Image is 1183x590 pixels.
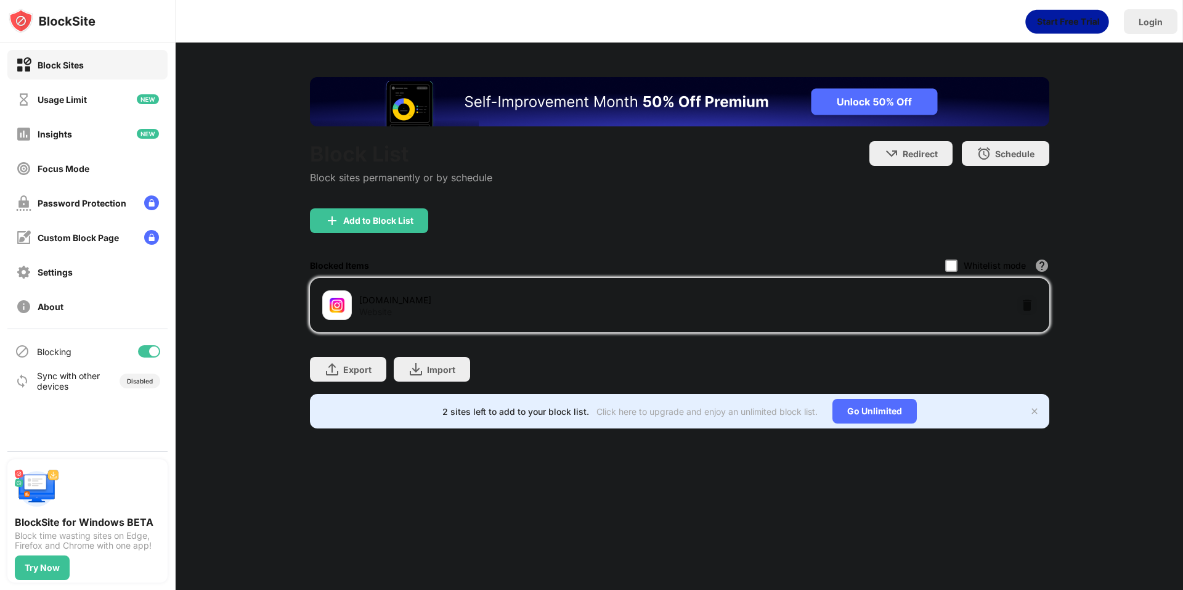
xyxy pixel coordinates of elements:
div: Custom Block Page [38,232,119,243]
img: new-icon.svg [137,94,159,104]
div: Redirect [903,149,938,159]
img: logo-blocksite.svg [9,9,96,33]
div: Whitelist mode [964,260,1026,271]
img: lock-menu.svg [144,230,159,245]
img: push-desktop.svg [15,467,59,511]
div: Usage Limit [38,94,87,105]
img: time-usage-off.svg [16,92,31,107]
img: insights-off.svg [16,126,31,142]
iframe: Banner [310,77,1049,126]
div: BlockSite for Windows BETA [15,516,160,528]
img: blocking-icon.svg [15,344,30,359]
div: Block time wasting sites on Edge, Firefox and Chrome with one app! [15,531,160,551]
img: focus-off.svg [16,161,31,176]
img: settings-off.svg [16,264,31,280]
div: Try Now [25,563,60,573]
div: Focus Mode [38,163,89,174]
div: Blocked Items [310,260,369,271]
div: Disabled [127,377,153,385]
div: Password Protection [38,198,126,208]
div: Import [427,364,455,375]
img: new-icon.svg [137,129,159,139]
div: Insights [38,129,72,139]
div: Click here to upgrade and enjoy an unlimited block list. [596,406,818,417]
div: Login [1139,17,1163,27]
img: sync-icon.svg [15,374,30,388]
div: Settings [38,267,73,277]
div: Go Unlimited [832,399,917,424]
img: about-off.svg [16,299,31,314]
div: Blocking [37,346,71,357]
div: Schedule [995,149,1035,159]
div: Block Sites [38,60,84,70]
div: Block List [310,141,492,166]
img: lock-menu.svg [144,195,159,210]
img: block-on.svg [16,57,31,73]
div: Block sites permanently or by schedule [310,171,492,184]
div: Website [359,306,392,318]
div: Add to Block List [343,216,413,226]
div: animation [1025,9,1109,34]
img: x-button.svg [1030,406,1039,416]
div: Export [343,364,372,375]
div: About [38,301,63,312]
div: 2 sites left to add to your block list. [442,406,589,417]
div: [DOMAIN_NAME] [359,293,680,306]
img: customize-block-page-off.svg [16,230,31,245]
img: password-protection-off.svg [16,195,31,211]
img: favicons [330,298,344,313]
div: Sync with other devices [37,371,100,391]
